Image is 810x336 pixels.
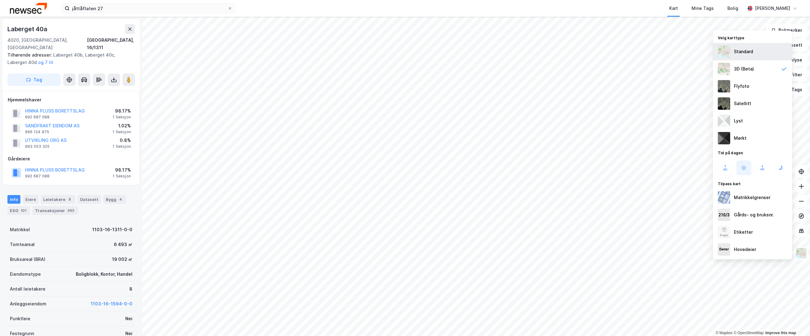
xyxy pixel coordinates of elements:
div: Leietakere [41,195,75,204]
div: Tilpass kart [713,178,792,189]
span: Tilhørende adresser: [7,52,53,57]
img: Z [795,247,807,259]
div: 3D (Beta) [734,65,754,73]
div: Standard [734,48,753,55]
a: Mapbox [716,331,733,335]
div: Satellitt [734,100,751,107]
button: Tags [779,83,808,96]
div: 996 124 975 [25,130,49,134]
div: 19 002 ㎡ [112,256,132,263]
div: Mørkt [734,134,747,142]
div: [GEOGRAPHIC_DATA], 16/1311 [87,36,135,51]
div: 8 [129,285,132,293]
div: Kontrollprogram for chat [779,306,810,336]
div: Lyst [734,117,743,125]
img: cadastreBorders.cfe08de4b5ddd52a10de.jpeg [718,191,730,204]
button: Tag [7,74,61,86]
div: 1103-16-1311-0-0 [92,226,132,233]
img: luj3wr1y2y3+OchiMxRmMxRlscgabnMEmZ7DJGWxyBpucwSZnsMkZbHIGm5zBJmewyRlscgabnMEmZ7DJGWxyBpucwSZnsMkZ... [718,115,730,127]
div: 1.02% [113,122,131,130]
div: Punktleie [10,315,30,322]
div: 1 Seksjon [113,130,131,134]
img: Z [718,63,730,75]
div: Gårdeiere [8,155,135,163]
div: Eiendomstype [10,270,41,278]
img: nCdM7BzjoCAAAAAElFTkSuQmCC [718,132,730,144]
div: Mine Tags [692,5,714,12]
img: cadastreKeys.547ab17ec502f5a4ef2b.jpeg [718,209,730,221]
div: 8 [67,196,73,202]
iframe: Chat Widget [779,306,810,336]
div: Gårds- og bruksnr. [734,211,774,219]
div: Tid på dagen [713,147,792,158]
div: Hjemmelshaver [8,96,135,104]
div: 1 Seksjon [113,115,131,120]
input: Søk på adresse, matrikkel, gårdeiere, leietakere eller personer [70,4,227,13]
div: 0.8% [113,137,131,144]
div: Transaksjoner [32,206,78,215]
button: 1103-16-1594-0-0 [91,300,132,308]
div: Anleggseiendom [10,300,46,308]
div: Tomteareal [10,241,35,248]
div: Etiketter [734,228,753,236]
img: Z [718,226,730,238]
div: Hovedeier [734,246,756,253]
div: Matrikkel [10,226,30,233]
div: 98.17% [113,166,131,174]
div: 6 493 ㎡ [114,241,132,248]
img: Z [718,80,730,92]
div: Kart [669,5,678,12]
div: Eiere [23,195,38,204]
div: Laberget 40a [7,24,49,34]
div: 393 [66,207,75,214]
img: majorOwner.b5e170eddb5c04bfeeff.jpeg [718,243,730,256]
div: Bygg [103,195,126,204]
img: newsec-logo.f6e21ccffca1b3a03d2d.png [10,3,47,14]
div: 1 Seksjon [113,174,131,179]
div: [PERSON_NAME] [755,5,790,12]
div: Matrikkelgrenser [734,194,770,201]
a: Improve this map [765,331,796,335]
div: ESG [7,206,30,215]
div: Antall leietakere [10,285,45,293]
div: Bruksareal (BRA) [10,256,45,263]
button: Filter [778,69,808,81]
div: 992 687 088 [25,115,50,120]
img: 9k= [718,97,730,110]
div: 992 687 088 [25,174,50,179]
div: 4020, [GEOGRAPHIC_DATA], [GEOGRAPHIC_DATA] [7,36,87,51]
button: Bokmerker [766,24,808,36]
div: Info [7,195,20,204]
img: Z [718,45,730,58]
div: Nei [125,315,132,322]
a: OpenStreetMap [734,331,764,335]
div: 101 [19,207,28,214]
div: 98.17% [113,107,131,115]
div: Laberget 40b, Laberget 40c, Laberget 40d [7,51,130,66]
div: Velg karttype [713,32,792,43]
div: Flyfoto [734,83,749,90]
div: 993 053 325 [25,144,50,149]
div: 4 [118,196,124,202]
div: Boligblokk, Kontor, Handel [76,270,132,278]
div: Bolig [727,5,738,12]
div: 1 Seksjon [113,144,131,149]
div: Datasett [78,195,101,204]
